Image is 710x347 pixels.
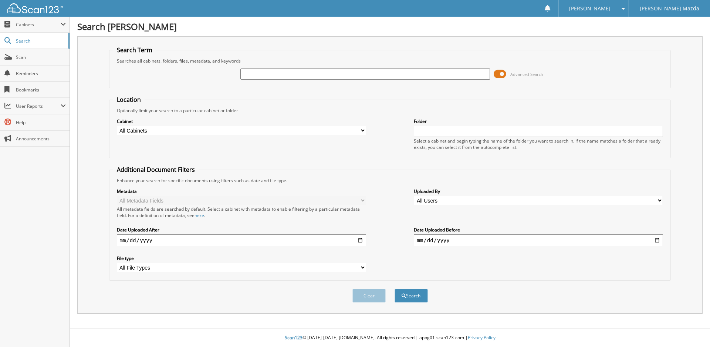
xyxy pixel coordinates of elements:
label: File type [117,255,366,261]
label: Uploaded By [414,188,663,194]
h1: Search [PERSON_NAME] [77,20,703,33]
a: Privacy Policy [468,334,496,341]
div: All metadata fields are searched by default. Select a cabinet with metadata to enable filtering b... [117,206,366,218]
legend: Additional Document Filters [113,166,199,174]
img: scan123-logo-white.svg [7,3,63,13]
span: [PERSON_NAME] [569,6,611,11]
label: Folder [414,118,663,124]
div: Select a cabinet and begin typing the name of the folder you want to search in. If the name match... [414,138,663,150]
div: Enhance your search for specific documents using filters such as date and file type. [113,177,667,184]
span: Scan [16,54,66,60]
span: User Reports [16,103,61,109]
button: Search [395,289,428,303]
span: Help [16,119,66,126]
span: Cabinets [16,21,61,28]
span: Scan123 [285,334,302,341]
span: Bookmarks [16,87,66,93]
button: Clear [352,289,386,303]
div: © [DATE]-[DATE] [DOMAIN_NAME]. All rights reserved | appg01-scan123-com | [70,329,710,347]
span: [PERSON_NAME] Mazda [640,6,699,11]
label: Date Uploaded Before [414,227,663,233]
span: Advanced Search [510,71,543,77]
span: Announcements [16,136,66,142]
label: Cabinet [117,118,366,124]
input: end [414,234,663,246]
input: start [117,234,366,246]
label: Date Uploaded After [117,227,366,233]
label: Metadata [117,188,366,194]
div: Searches all cabinets, folders, files, metadata, and keywords [113,58,667,64]
a: here [195,212,204,218]
legend: Search Term [113,46,156,54]
span: Search [16,38,65,44]
span: Reminders [16,70,66,77]
div: Optionally limit your search to a particular cabinet or folder [113,107,667,114]
legend: Location [113,96,145,104]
